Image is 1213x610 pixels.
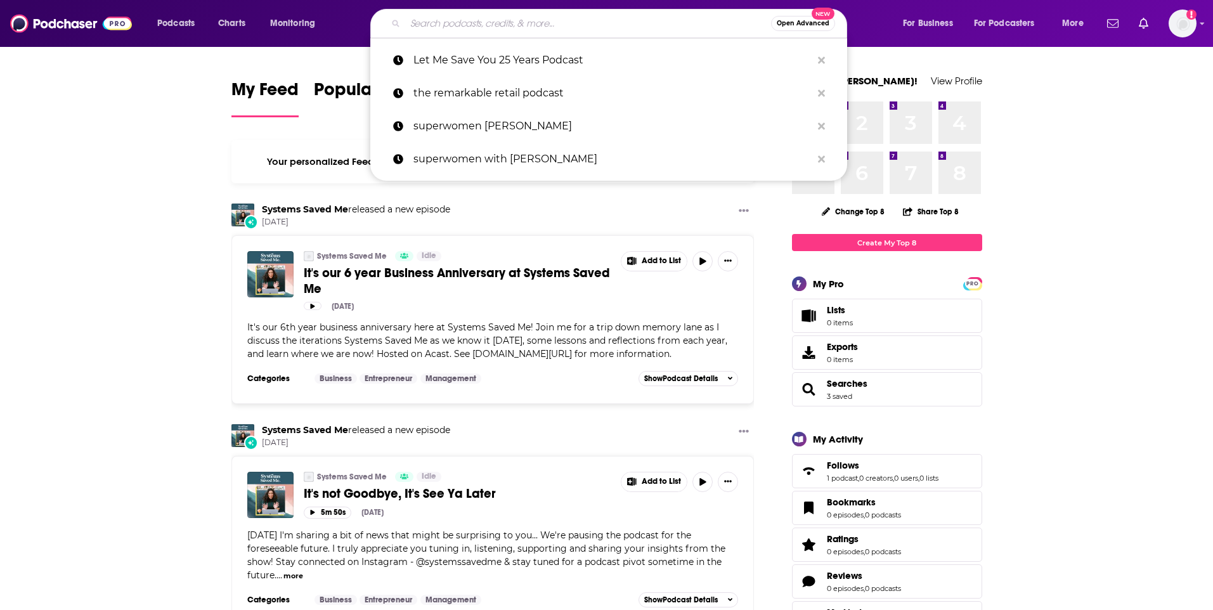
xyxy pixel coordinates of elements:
[974,15,1035,32] span: For Podcasters
[218,15,245,32] span: Charts
[827,460,859,471] span: Follows
[413,143,812,176] p: superwomen with rebecca minkoff
[413,77,812,110] p: the remarkable retail podcast
[827,318,853,327] span: 0 items
[621,252,687,271] button: Show More Button
[231,204,254,226] img: Systems Saved Me
[247,472,294,518] a: It's not Goodbye, It's See Ya Later
[792,528,982,562] span: Ratings
[864,584,865,593] span: ,
[902,199,959,224] button: Share Top 8
[965,279,980,289] span: PRO
[148,13,211,34] button: open menu
[796,536,822,554] a: Ratings
[644,374,718,383] span: Show Podcast Details
[792,234,982,251] a: Create My Top 8
[813,433,863,445] div: My Activity
[10,11,132,36] a: Podchaser - Follow, Share and Rate Podcasts
[422,470,436,483] span: Idle
[283,571,303,581] button: more
[827,341,858,353] span: Exports
[734,424,754,440] button: Show More Button
[639,592,739,607] button: ShowPodcast Details
[382,9,859,38] div: Search podcasts, credits, & more...
[304,486,612,502] a: It's not Goodbye, It's See Ya Later
[827,547,864,556] a: 0 episodes
[931,75,982,87] a: View Profile
[315,595,357,605] a: Business
[370,77,847,110] a: the remarkable retail podcast
[370,110,847,143] a: superwomen [PERSON_NAME]
[262,204,348,215] a: Systems Saved Me
[827,570,901,581] a: Reviews
[247,321,727,360] span: It's our 6th year business anniversary here at Systems Saved Me! Join me for a trip down memory l...
[827,460,938,471] a: Follows
[247,373,304,384] h3: Categories
[792,454,982,488] span: Follows
[865,547,901,556] a: 0 podcasts
[621,472,687,491] button: Show More Button
[1134,13,1153,34] a: Show notifications dropdown
[317,251,387,261] a: Systems Saved Me
[420,373,481,384] a: Management
[276,569,282,581] span: ...
[792,75,918,87] a: Welcome [PERSON_NAME]!
[792,372,982,406] span: Searches
[314,79,422,108] span: Popular Feed
[827,304,853,316] span: Lists
[417,251,441,261] a: Idle
[865,584,901,593] a: 0 podcasts
[718,251,738,271] button: Show More Button
[718,472,738,492] button: Show More Button
[965,278,980,288] a: PRO
[304,486,496,502] span: It's not Goodbye, It's See Ya Later
[247,251,294,297] img: It's our 6 year Business Anniversary at Systems Saved Me
[317,472,387,482] a: Systems Saved Me
[827,474,858,483] a: 1 podcast
[262,204,450,216] h3: released a new episode
[644,595,718,604] span: Show Podcast Details
[858,474,859,483] span: ,
[792,564,982,599] span: Reviews
[903,15,953,32] span: For Business
[918,474,919,483] span: ,
[210,13,253,34] a: Charts
[812,8,834,20] span: New
[827,570,862,581] span: Reviews
[813,278,844,290] div: My Pro
[859,474,893,483] a: 0 creators
[827,496,876,508] span: Bookmarks
[827,392,852,401] a: 3 saved
[231,79,299,108] span: My Feed
[966,13,1053,34] button: open menu
[304,265,610,297] span: It's our 6 year Business Anniversary at Systems Saved Me
[417,472,441,482] a: Idle
[827,304,845,316] span: Lists
[1062,15,1084,32] span: More
[796,499,822,517] a: Bookmarks
[304,472,314,482] img: Systems Saved Me
[261,13,332,34] button: open menu
[792,491,982,525] span: Bookmarks
[422,250,436,263] span: Idle
[642,477,681,486] span: Add to List
[864,547,865,556] span: ,
[796,380,822,398] a: Searches
[894,474,918,483] a: 0 users
[1169,10,1197,37] img: User Profile
[894,13,969,34] button: open menu
[827,533,901,545] a: Ratings
[157,15,195,32] span: Podcasts
[865,510,901,519] a: 0 podcasts
[370,143,847,176] a: superwomen with [PERSON_NAME]
[262,217,450,228] span: [DATE]
[315,373,357,384] a: Business
[796,573,822,590] a: Reviews
[231,140,755,183] div: Your personalized Feed is curated based on the Podcasts, Creators, Users, and Lists that you Follow.
[827,510,864,519] a: 0 episodes
[864,510,865,519] span: ,
[262,424,348,436] a: Systems Saved Me
[360,595,417,605] a: Entrepreneur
